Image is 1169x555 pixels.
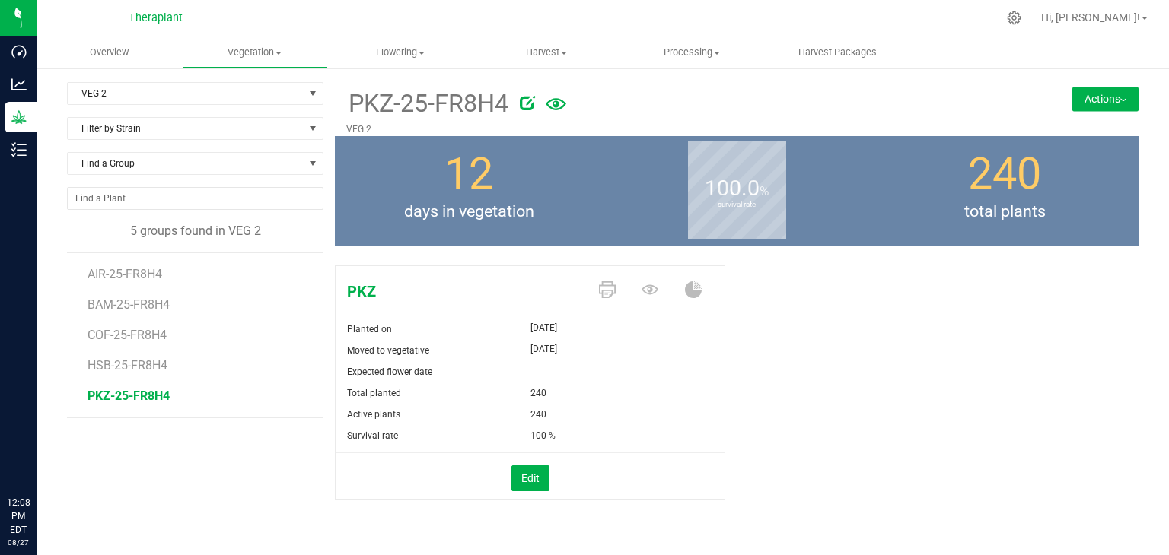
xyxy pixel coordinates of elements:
[530,425,556,446] span: 100 %
[347,324,392,335] span: Planted on
[347,345,429,356] span: Moved to vegetative
[88,267,162,281] span: AIR-25-FR8H4
[765,36,910,68] a: Harvest Packages
[68,188,323,209] input: NO DATA FOUND
[69,46,149,59] span: Overview
[336,280,588,303] span: PKZ
[778,46,897,59] span: Harvest Packages
[7,537,30,548] p: 08/27
[347,388,401,398] span: Total planted
[614,136,859,246] group-info-box: Survival rate
[68,83,304,104] span: VEG 2
[530,382,546,404] span: 240
[328,36,473,68] a: Flowering
[304,83,323,104] span: select
[88,297,170,312] span: BAM-25-FR8H4
[688,137,786,273] b: survival rate
[871,200,1139,224] span: total plants
[968,148,1041,199] span: 240
[444,148,493,199] span: 12
[11,77,27,92] inline-svg: Analytics
[68,118,304,139] span: Filter by Strain
[11,44,27,59] inline-svg: Dashboard
[88,388,170,403] span: PKZ-25-FR8H4
[530,404,546,425] span: 240
[1041,11,1140,24] span: Hi, [PERSON_NAME]!
[68,153,304,174] span: Find a Group
[530,340,557,358] span: [DATE]
[88,328,167,342] span: COF-25-FR8H4
[346,85,508,122] span: PKZ-25-FR8H4
[530,319,557,337] span: [DATE]
[183,46,326,59] span: Vegetation
[88,358,167,373] span: HSB-25-FR8H4
[129,11,183,24] span: Theraplant
[182,36,327,68] a: Vegetation
[335,200,603,224] span: days in vegetation
[1072,87,1139,111] button: Actions
[511,465,549,491] button: Edit
[45,431,63,449] iframe: Resource center unread badge
[347,430,398,441] span: Survival rate
[882,136,1127,246] group-info-box: Total number of plants
[7,496,30,537] p: 12:08 PM EDT
[1005,11,1024,25] div: Manage settings
[474,46,618,59] span: Harvest
[37,36,182,68] a: Overview
[619,36,764,68] a: Processing
[347,409,400,420] span: Active plants
[347,366,432,377] span: Expected flower date
[473,36,619,68] a: Harvest
[346,122,993,136] p: VEG 2
[11,109,27,125] inline-svg: Grow
[346,136,591,246] group-info-box: Days in vegetation
[11,142,27,157] inline-svg: Inventory
[620,46,763,59] span: Processing
[15,433,61,479] iframe: Resource center
[67,222,323,240] div: 5 groups found in VEG 2
[329,46,473,59] span: Flowering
